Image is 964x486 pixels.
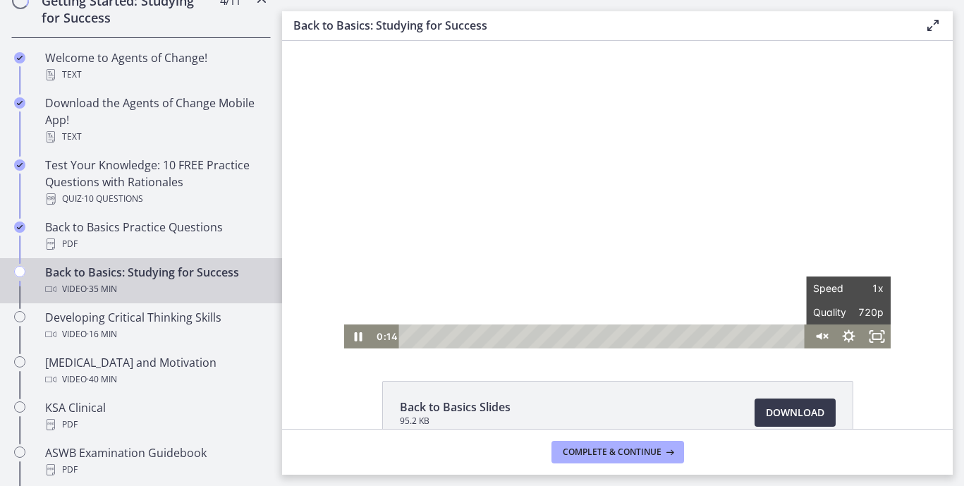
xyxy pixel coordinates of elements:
[45,264,265,298] div: Back to Basics: Studying for Success
[524,236,609,260] button: Speed1x
[580,284,609,308] button: Fullscreen
[82,190,143,207] span: · 10 Questions
[45,309,265,343] div: Developing Critical Thinking Skills
[531,236,566,260] span: Speed
[45,281,265,298] div: Video
[45,371,265,388] div: Video
[14,221,25,233] i: Completed
[14,159,25,171] i: Completed
[45,444,265,478] div: ASWB Examination Guidebook
[551,441,684,463] button: Complete & continue
[45,128,265,145] div: Text
[45,326,265,343] div: Video
[45,190,265,207] div: Quiz
[45,219,265,253] div: Back to Basics Practice Questions
[45,416,265,433] div: PDF
[531,260,566,284] span: Quality
[14,97,25,109] i: Completed
[293,17,902,34] h3: Back to Basics: Studying for Success
[45,399,265,433] div: KSA Clinical
[45,354,265,388] div: [MEDICAL_DATA] and Motivation
[45,49,265,83] div: Welcome to Agents of Change!
[282,41,953,348] iframe: To enrich screen reader interactions, please activate Accessibility in Grammarly extension settings
[524,260,609,284] button: Quality720p
[566,260,602,284] span: 720p
[45,236,265,253] div: PDF
[563,446,661,458] span: Complete & continue
[14,52,25,63] i: Completed
[45,157,265,207] div: Test Your Knowledge: 10 FREE Practice Questions with Rationales
[766,404,824,421] span: Download
[552,284,580,308] button: Hide settings menu
[45,95,265,145] div: Download the Agents of Change Mobile App!
[400,399,511,415] span: Back to Basics Slides
[45,461,265,478] div: PDF
[755,399,836,427] a: Download
[524,284,552,308] button: Unmute
[400,415,511,427] span: 95.2 KB
[87,281,117,298] span: · 35 min
[87,326,117,343] span: · 16 min
[87,371,117,388] span: · 40 min
[566,236,602,260] span: 1x
[45,66,265,83] div: Text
